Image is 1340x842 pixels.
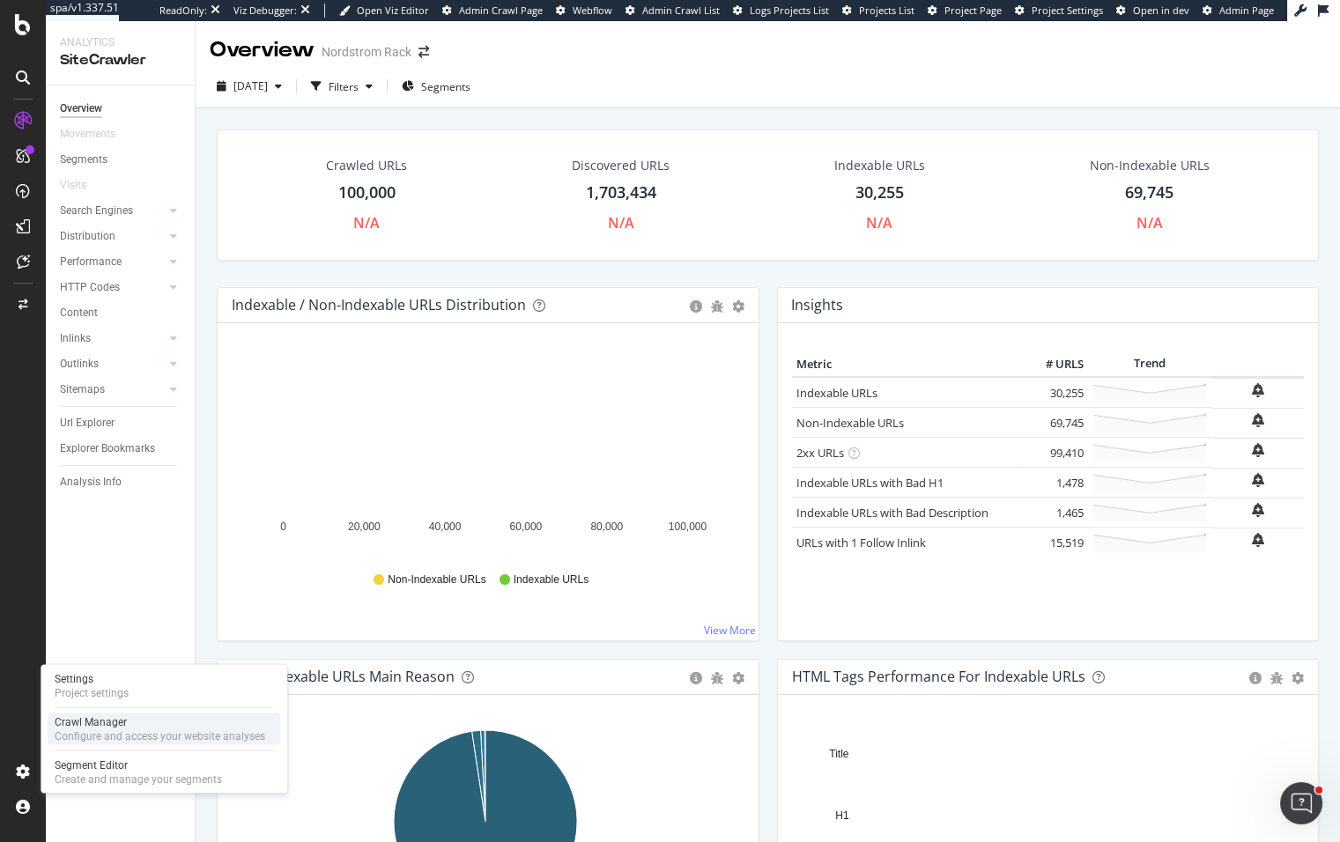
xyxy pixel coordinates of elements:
div: Project settings [55,686,129,700]
td: 15,519 [1018,528,1088,558]
a: Performance [60,253,165,271]
div: Non-Indexable URLs [1090,157,1210,174]
text: 60,000 [510,521,543,533]
a: Overview [60,100,182,118]
a: SettingsProject settings [48,670,280,702]
div: Overview [60,100,102,118]
a: Distribution [60,227,165,246]
button: [DATE] [210,72,289,100]
td: 99,410 [1018,438,1088,468]
h4: Insights [791,293,843,317]
a: Admin Page [1203,4,1274,18]
div: Create and manage your segments [55,772,222,787]
div: 69,745 [1125,181,1173,204]
a: Analysis Info [60,473,182,491]
div: gear [732,300,744,313]
div: bug [711,672,723,684]
span: Non-Indexable URLs [388,572,485,587]
text: 40,000 [429,521,462,533]
div: N/A [866,213,892,233]
span: Project Settings [1032,4,1103,17]
svg: A chart. [232,351,738,556]
span: Admin Page [1219,4,1274,17]
div: gear [1292,672,1304,684]
a: Non-Indexable URLs [796,415,904,431]
div: Visits [60,176,86,195]
a: Segment EditorCreate and manage your segments [48,757,280,788]
div: bell-plus [1252,383,1264,397]
text: 0 [280,521,286,533]
div: Search Engines [60,202,133,220]
div: circle-info [690,672,702,684]
a: Content [60,304,182,322]
div: Overview [210,35,315,65]
a: Admin Crawl Page [442,4,543,18]
div: Nordstrom Rack [322,43,411,61]
a: Project Page [928,4,1002,18]
td: 69,745 [1018,408,1088,438]
div: Sitemaps [60,380,105,399]
span: Open Viz Editor [357,4,429,17]
a: Visits [60,176,104,195]
a: Admin Crawl List [626,4,720,18]
span: Webflow [573,4,612,17]
button: Filters [304,72,380,100]
div: Outlinks [60,355,99,373]
td: 30,255 [1018,377,1088,408]
iframe: Intercom live chat [1280,782,1322,824]
a: 2xx URLs [796,445,844,461]
div: bell-plus [1252,503,1264,517]
div: Distribution [60,227,115,246]
a: Indexable URLs with Bad Description [796,505,988,521]
span: 2025 Sep. 29th [233,78,268,93]
div: N/A [353,213,380,233]
th: Trend [1088,351,1211,378]
div: N/A [608,213,634,233]
text: Title [829,748,849,760]
div: Filters [329,79,359,94]
div: Segment Editor [55,758,222,772]
span: Logs Projects List [750,4,829,17]
div: Content [60,304,98,322]
div: circle-info [690,300,702,313]
div: Indexable / Non-Indexable URLs Distribution [232,296,526,314]
button: Segments [395,72,478,100]
div: Indexable URLs [834,157,925,174]
div: bug [711,300,723,313]
div: 100,000 [338,181,396,204]
a: Sitemaps [60,380,165,399]
div: N/A [1136,213,1163,233]
a: HTTP Codes [60,278,165,297]
div: bell-plus [1252,473,1264,487]
span: Indexable URLs [514,572,589,587]
a: URLs with 1 Follow Inlink [796,535,926,550]
div: Crawl Manager [55,715,265,729]
text: 80,000 [590,521,623,533]
span: Segments [421,79,470,94]
a: Outlinks [60,355,165,373]
a: Indexable URLs [796,385,877,401]
div: 30,255 [855,181,904,204]
th: Metric [792,351,1018,378]
div: Explorer Bookmarks [60,439,155,458]
a: Project Settings [1015,4,1103,18]
th: # URLS [1018,351,1088,378]
text: H1 [835,809,849,822]
div: Discovered URLs [572,157,670,174]
a: Logs Projects List [733,4,829,18]
a: Open Viz Editor [339,4,429,18]
div: Movements [60,125,115,144]
a: Explorer Bookmarks [60,439,182,458]
div: Non-Indexable URLs Main Reason [232,668,455,685]
div: Configure and access your website analyses [55,729,265,743]
a: Segments [60,151,182,169]
span: Admin Crawl List [642,4,720,17]
div: bell-plus [1252,533,1264,547]
div: SiteCrawler [60,50,181,70]
div: Analytics [60,35,181,50]
span: Projects List [859,4,914,17]
div: bug [1270,672,1283,684]
a: Indexable URLs with Bad H1 [796,475,944,491]
div: Performance [60,253,122,271]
